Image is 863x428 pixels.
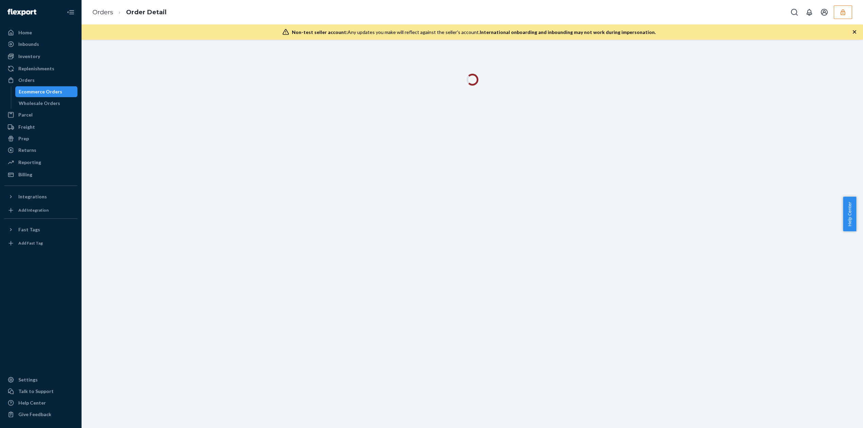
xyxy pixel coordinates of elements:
[18,159,41,166] div: Reporting
[817,5,831,19] button: Open account menu
[18,124,35,130] div: Freight
[18,53,40,60] div: Inventory
[19,88,62,95] div: Ecommerce Orders
[4,238,77,249] a: Add Fast Tag
[7,9,36,16] img: Flexport logo
[4,133,77,144] a: Prep
[4,397,77,408] a: Help Center
[18,399,46,406] div: Help Center
[292,29,656,36] div: Any updates you make will reflect against the seller's account.
[4,39,77,50] a: Inbounds
[15,98,78,109] a: Wholesale Orders
[4,224,77,235] button: Fast Tags
[4,409,77,420] button: Give Feedback
[4,169,77,180] a: Billing
[4,27,77,38] a: Home
[4,191,77,202] button: Integrations
[4,51,77,62] a: Inventory
[4,75,77,86] a: Orders
[4,157,77,168] a: Reporting
[788,5,801,19] button: Open Search Box
[92,8,113,16] a: Orders
[4,109,77,120] a: Parcel
[18,207,49,213] div: Add Integration
[18,193,47,200] div: Integrations
[18,240,43,246] div: Add Fast Tag
[18,41,39,48] div: Inbounds
[18,171,32,178] div: Billing
[126,8,166,16] a: Order Detail
[4,63,77,74] a: Replenishments
[4,122,77,132] a: Freight
[18,65,54,72] div: Replenishments
[18,411,51,418] div: Give Feedback
[15,86,78,97] a: Ecommerce Orders
[803,5,816,19] button: Open notifications
[18,77,35,84] div: Orders
[19,100,60,107] div: Wholesale Orders
[4,374,77,385] a: Settings
[18,111,33,118] div: Parcel
[843,197,856,231] button: Help Center
[87,2,172,22] ol: breadcrumbs
[18,388,54,395] div: Talk to Support
[18,135,29,142] div: Prep
[292,29,348,35] span: Non-test seller account:
[480,29,656,35] span: International onboarding and inbounding may not work during impersonation.
[18,226,40,233] div: Fast Tags
[18,376,38,383] div: Settings
[4,145,77,156] a: Returns
[18,147,36,154] div: Returns
[4,386,77,397] button: Talk to Support
[64,5,77,19] button: Close Navigation
[4,205,77,216] a: Add Integration
[18,29,32,36] div: Home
